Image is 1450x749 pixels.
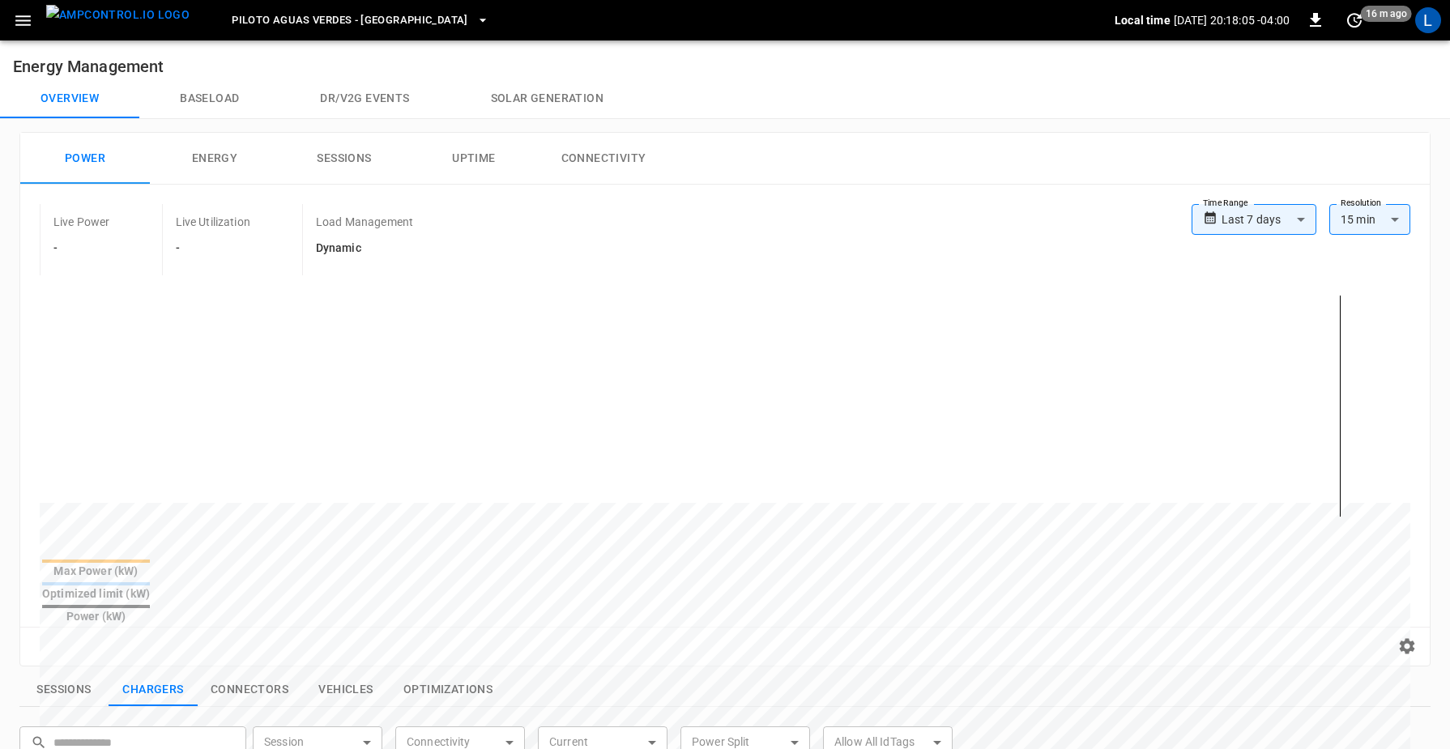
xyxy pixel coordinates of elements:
button: show latest charge points [109,673,198,707]
button: Dr/V2G events [279,79,450,118]
span: Piloto Aguas Verdes - [GEOGRAPHIC_DATA] [232,11,468,30]
button: show latest sessions [19,673,109,707]
h6: - [53,240,110,257]
p: Live Utilization [176,214,250,230]
div: profile-icon [1415,7,1441,33]
p: Local time [1115,12,1171,28]
button: show latest optimizations [390,673,505,707]
span: 16 m ago [1361,6,1412,22]
p: Live Power [53,214,110,230]
button: show latest vehicles [301,673,390,707]
div: Last 7 days [1222,204,1316,235]
h6: - [176,240,250,257]
button: Connectivity [539,133,668,185]
label: Resolution [1341,197,1381,210]
button: Sessions [279,133,409,185]
p: [DATE] 20:18:05 -04:00 [1174,12,1290,28]
button: Solar generation [450,79,644,118]
h6: Dynamic [316,240,413,257]
img: ampcontrol.io logo [46,5,190,25]
div: 15 min [1329,204,1410,235]
button: set refresh interval [1341,7,1367,33]
p: Load Management [316,214,413,230]
button: Baseload [139,79,279,118]
button: Power [20,133,150,185]
button: show latest connectors [198,673,301,707]
button: Uptime [409,133,539,185]
button: Piloto Aguas Verdes - [GEOGRAPHIC_DATA] [225,5,496,36]
button: Energy [150,133,279,185]
label: Time Range [1203,197,1248,210]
